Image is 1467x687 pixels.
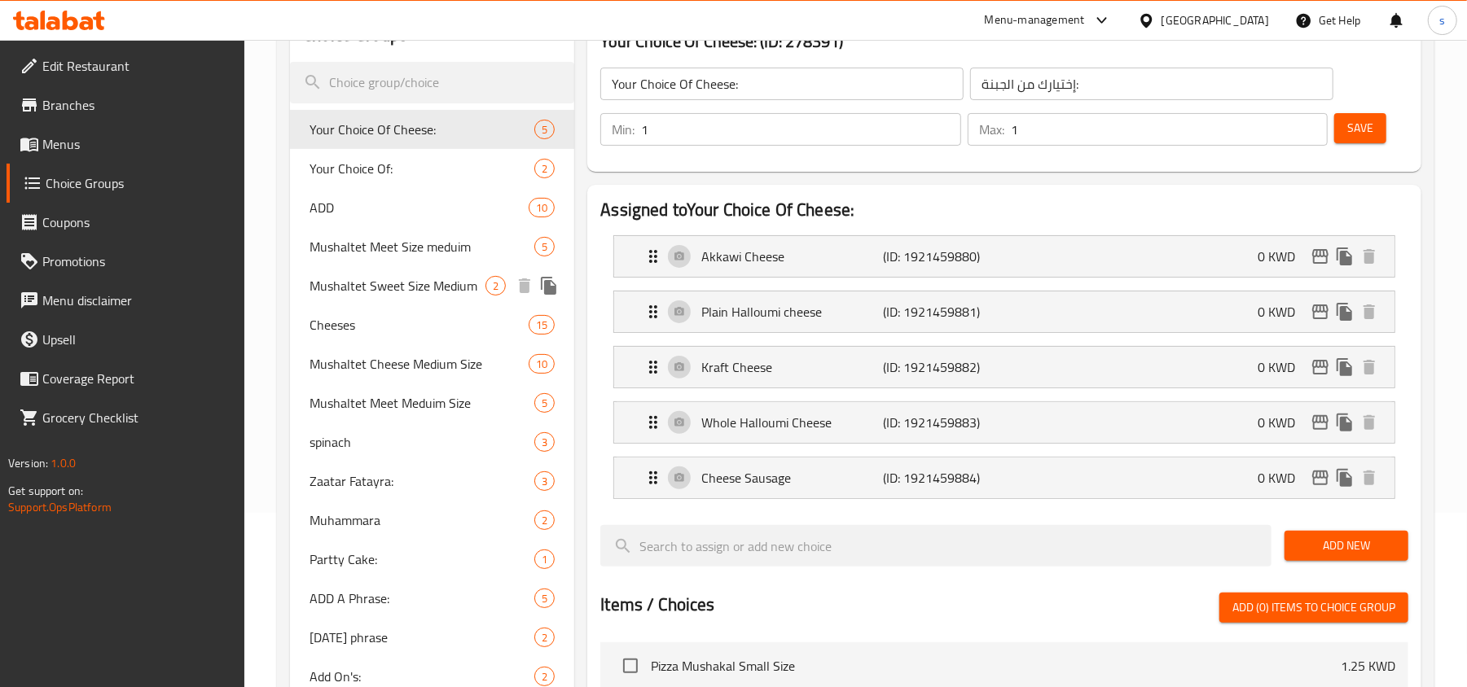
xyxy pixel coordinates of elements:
[701,413,883,432] p: Whole Halloumi Cheese
[7,85,245,125] a: Branches
[310,628,534,647] span: [DATE] phrase
[310,589,534,608] span: ADD A Phrase:
[8,480,83,501] span: Get support on:
[310,198,529,217] span: ADD
[485,276,506,295] div: Choices
[1258,302,1308,322] p: 0 KWD
[486,278,505,294] span: 2
[614,457,1395,498] div: Expand
[310,237,534,256] span: Mushaltet Meet Size meduim
[1258,247,1308,266] p: 0 KWD
[535,161,554,177] span: 2
[600,395,1408,450] li: Expand
[1334,113,1386,143] button: Save
[1258,413,1308,432] p: 0 KWD
[1357,466,1381,490] button: delete
[534,237,555,256] div: Choices
[884,302,1005,322] p: (ID: 1921459881)
[884,247,1005,266] p: (ID: 1921459880)
[8,497,112,518] a: Support.OpsPlatform
[535,669,554,685] span: 2
[303,23,407,47] h2: Choice Groups
[46,173,232,193] span: Choice Groups
[1333,244,1357,269] button: duplicate
[1308,355,1333,379] button: edit
[512,273,537,298] button: delete
[42,212,232,232] span: Coupons
[290,110,574,149] div: Your Choice Of Cheese:5
[600,284,1408,339] li: Expand
[1308,410,1333,435] button: edit
[535,552,554,567] span: 1
[7,398,245,437] a: Grocery Checklist
[290,188,574,227] div: ADD10
[310,159,534,178] span: Your Choice Of:
[8,453,48,474] span: Version:
[1258,357,1308,377] p: 0 KWD
[600,593,714,617] h2: Items / Choices
[600,28,1408,55] h3: Your Choice Of Cheese: (ID: 278391)
[290,540,574,579] div: Partty Cake:1
[529,317,554,333] span: 15
[290,62,574,103] input: search
[290,462,574,501] div: Zaatar Fatayra:3
[7,125,245,164] a: Menus
[534,667,555,686] div: Choices
[529,315,555,335] div: Choices
[290,344,574,383] div: Mushaltet Cheese Medium Size10
[535,474,554,489] span: 3
[7,46,245,85] a: Edit Restaurant
[310,120,534,139] span: Your Choice Of Cheese:
[1333,466,1357,490] button: duplicate
[1357,410,1381,435] button: delete
[1333,410,1357,435] button: duplicate
[614,236,1395,277] div: Expand
[310,315,529,335] span: Cheeses
[310,549,534,569] span: Partty Cake:
[1439,11,1445,29] span: s
[534,393,555,413] div: Choices
[979,120,1004,139] p: Max:
[884,468,1005,488] p: (ID: 1921459884)
[535,396,554,411] span: 5
[1298,536,1395,556] span: Add New
[1357,300,1381,324] button: delete
[7,320,245,359] a: Upsell
[290,149,574,188] div: Your Choice Of:2
[1347,118,1373,138] span: Save
[310,432,534,452] span: spinach
[529,354,555,374] div: Choices
[534,510,555,530] div: Choices
[310,354,529,374] span: Mushaltet Cheese Medium Size
[42,95,232,115] span: Branches
[534,120,555,139] div: Choices
[51,453,76,474] span: 1.0.0
[600,198,1408,222] h2: Assigned to Your Choice Of Cheese:
[1285,531,1408,561] button: Add New
[985,11,1085,30] div: Menu-management
[310,276,485,295] span: Mushaltet Sweet Size Medium
[534,432,555,452] div: Choices
[290,266,574,305] div: Mushaltet Sweet Size Medium2deleteduplicate
[535,435,554,450] span: 3
[310,510,534,530] span: Muhammara
[7,203,245,242] a: Coupons
[701,468,883,488] p: Cheese Sausage
[42,291,232,310] span: Menu disclaimer
[537,273,561,298] button: duplicate
[534,589,555,608] div: Choices
[613,649,648,683] span: Select choice
[535,591,554,606] span: 5
[600,450,1408,505] li: Expand
[42,56,232,76] span: Edit Restaurant
[535,122,554,138] span: 5
[534,471,555,491] div: Choices
[600,339,1408,395] li: Expand
[310,667,534,686] span: Add On's:
[651,656,1341,676] span: Pizza Mushakal Small Size
[1357,244,1381,269] button: delete
[290,383,574,422] div: Mushaltet Meet Meduim Size5
[290,227,574,266] div: Mushaltet Meet Size meduim5
[534,628,555,647] div: Choices
[701,302,883,322] p: Plain Halloumi cheese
